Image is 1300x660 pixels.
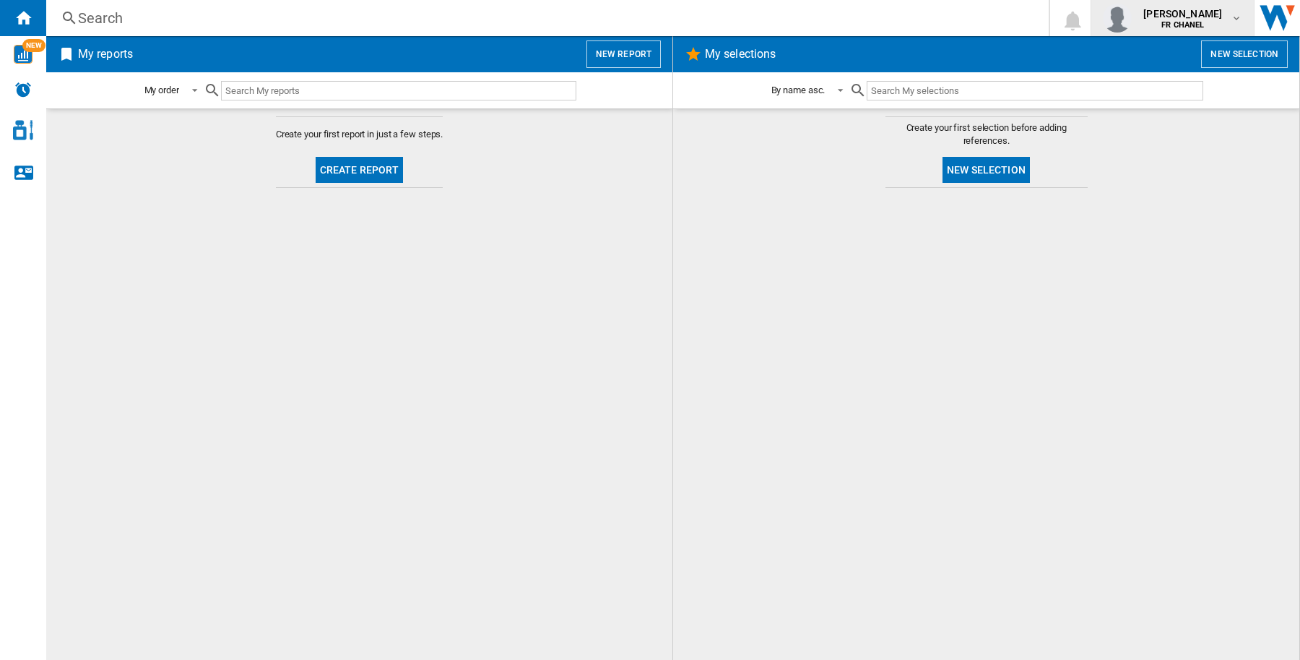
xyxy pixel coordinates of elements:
input: Search My selections [867,81,1202,100]
div: By name asc. [771,85,825,95]
div: My order [144,85,179,95]
h2: My selections [702,40,779,68]
h2: My reports [75,40,136,68]
span: Create your first selection before adding references. [885,121,1088,147]
span: NEW [22,39,45,52]
span: Create your first report in just a few steps. [276,128,443,141]
img: alerts-logo.svg [14,81,32,98]
button: New report [586,40,661,68]
input: Search My reports [221,81,576,100]
img: cosmetic-logo.svg [13,120,33,140]
button: New selection [1201,40,1288,68]
button: New selection [942,157,1030,183]
span: [PERSON_NAME] [1143,7,1222,21]
div: Search [78,8,1011,28]
button: Create report [316,157,404,183]
b: FR CHANEL [1161,20,1204,30]
img: profile.jpg [1103,4,1132,33]
img: wise-card.svg [14,45,32,64]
